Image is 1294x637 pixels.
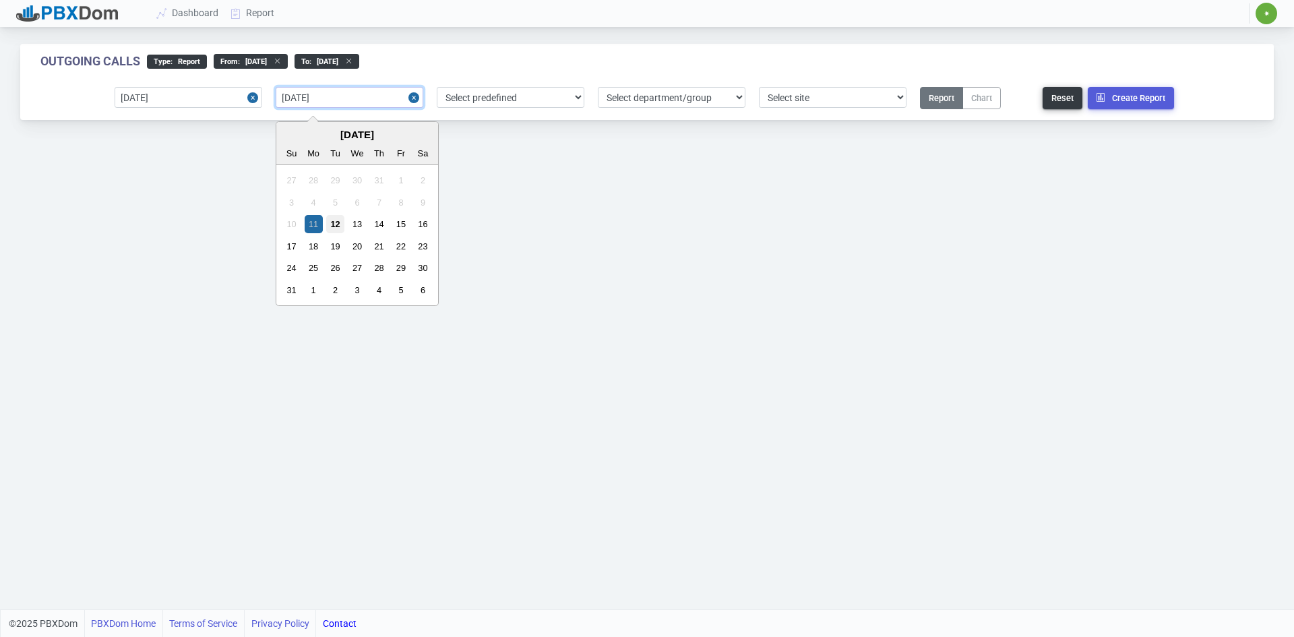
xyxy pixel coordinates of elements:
[370,281,388,299] div: Choose Thursday, September 4th, 2025
[348,144,366,162] div: We
[151,1,225,26] a: Dashboard
[326,144,344,162] div: Tu
[370,237,388,255] div: Choose Thursday, August 21st, 2025
[282,259,301,277] div: Choose Sunday, August 24th, 2025
[225,1,281,26] a: Report
[214,54,288,69] div: From :
[392,215,410,233] div: Choose Friday, August 15th, 2025
[392,171,410,189] div: Not available Friday, August 1st, 2025
[295,54,359,69] div: to :
[282,215,301,233] div: Not available Sunday, August 10th, 2025
[348,193,366,212] div: Not available Wednesday, August 6th, 2025
[326,193,344,212] div: Not available Tuesday, August 5th, 2025
[348,171,366,189] div: Not available Wednesday, July 30th, 2025
[370,193,388,212] div: Not available Thursday, August 7th, 2025
[326,215,344,233] div: Choose Tuesday, August 12th, 2025
[370,171,388,189] div: Not available Thursday, July 31st, 2025
[240,57,267,66] span: [DATE]
[282,237,301,255] div: Choose Sunday, August 17th, 2025
[1043,87,1082,109] button: Reset
[305,144,323,162] div: Mo
[414,281,432,299] div: Choose Saturday, September 6th, 2025
[1264,9,1270,18] span: ✷
[326,237,344,255] div: Choose Tuesday, August 19th, 2025
[348,259,366,277] div: Choose Wednesday, August 27th, 2025
[326,259,344,277] div: Choose Tuesday, August 26th, 2025
[414,171,432,189] div: Not available Saturday, August 2nd, 2025
[348,215,366,233] div: Choose Wednesday, August 13th, 2025
[348,281,366,299] div: Choose Wednesday, September 3rd, 2025
[147,55,207,69] div: type :
[282,193,301,212] div: Not available Sunday, August 3rd, 2025
[91,610,156,637] a: PBXDom Home
[392,237,410,255] div: Choose Friday, August 22nd, 2025
[282,144,301,162] div: Su
[414,215,432,233] div: Choose Saturday, August 16th, 2025
[392,193,410,212] div: Not available Friday, August 8th, 2025
[173,57,200,66] span: Report
[370,215,388,233] div: Choose Thursday, August 14th, 2025
[305,281,323,299] div: Choose Monday, September 1st, 2025
[251,610,309,637] a: Privacy Policy
[414,259,432,277] div: Choose Saturday, August 30th, 2025
[282,281,301,299] div: Choose Sunday, August 31st, 2025
[414,193,432,212] div: Not available Saturday, August 9th, 2025
[326,281,344,299] div: Choose Tuesday, September 2nd, 2025
[276,87,423,108] input: End date
[282,171,301,189] div: Not available Sunday, July 27th, 2025
[370,144,388,162] div: Th
[311,57,338,66] span: [DATE]
[1088,87,1174,109] button: Create Report
[348,237,366,255] div: Choose Wednesday, August 20th, 2025
[169,610,237,637] a: Terms of Service
[305,237,323,255] div: Choose Monday, August 18th, 2025
[370,259,388,277] div: Choose Thursday, August 28th, 2025
[305,215,323,233] div: Not available Monday, August 11th, 2025
[415,123,437,145] button: Next Month
[247,87,262,108] button: Close
[392,144,410,162] div: Fr
[1255,2,1278,25] button: ✷
[305,171,323,189] div: Not available Monday, July 28th, 2025
[920,87,963,109] button: Report
[962,87,1001,109] button: Chart
[326,171,344,189] div: Not available Tuesday, July 29th, 2025
[40,54,140,69] div: Outgoing Calls
[414,144,432,162] div: Sa
[392,259,410,277] div: Choose Friday, August 29th, 2025
[392,281,410,299] div: Choose Friday, September 5th, 2025
[414,237,432,255] div: Choose Saturday, August 23rd, 2025
[305,259,323,277] div: Choose Monday, August 25th, 2025
[305,193,323,212] div: Not available Monday, August 4th, 2025
[276,127,438,143] div: [DATE]
[9,610,357,637] div: ©2025 PBXDom
[323,610,357,637] a: Contact
[280,170,433,301] div: month 2025-08
[408,87,423,108] button: Close
[115,87,262,108] input: Start date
